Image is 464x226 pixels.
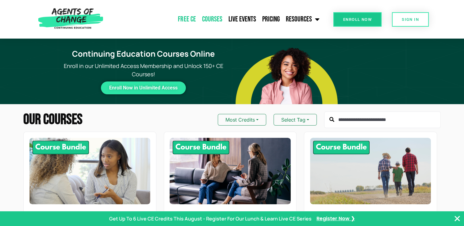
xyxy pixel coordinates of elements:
[23,112,82,127] h2: Our Courses
[282,12,322,27] a: Resources
[310,138,431,205] img: Rural and Underserved Practice - 8 Credit CE Bundle
[109,86,178,89] span: Enroll Now in Unlimited Access
[218,114,266,126] button: Most Credits
[225,12,259,27] a: Live Events
[109,215,312,222] p: Get Up To 6 Live CE Credits This August - Register For Our Lunch & Learn Live CE Series
[101,81,186,94] a: Enroll Now in Unlimited Access
[29,138,150,205] img: New Therapist Essentials - 10 Credit CE Bundle
[454,215,461,222] button: Close Banner
[259,12,282,27] a: Pricing
[402,17,419,21] span: SIGN IN
[392,12,429,27] a: SIGN IN
[175,12,199,27] a: Free CE
[55,62,232,78] p: Enroll in our Unlimited Access Membership and Unlock 150+ CE Courses!
[106,12,323,27] nav: Menu
[316,215,355,222] a: Register Now ❯
[59,49,228,59] h1: Continuing Education Courses Online
[333,12,382,27] a: Enroll Now
[199,12,225,27] a: Courses
[343,17,372,21] span: Enroll Now
[274,114,317,126] button: Select Tag
[170,138,290,205] img: Leadership and Supervision Skills - 8 Credit CE Bundle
